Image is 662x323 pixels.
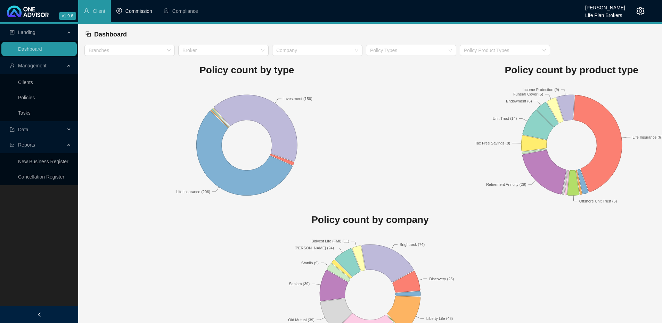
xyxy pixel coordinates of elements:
[94,31,127,38] span: Dashboard
[18,95,35,100] a: Policies
[400,242,425,247] text: Brightrock (74)
[37,312,42,317] span: left
[636,7,645,15] span: setting
[585,2,625,9] div: [PERSON_NAME]
[486,182,526,187] text: Retirement Annuity (29)
[18,110,31,116] a: Tasks
[475,141,510,145] text: Tax Free Savings (8)
[301,261,319,265] text: Stanlib (9)
[18,80,33,85] a: Clients
[513,92,543,96] text: Funeral Cover (5)
[429,277,454,281] text: Discovery (25)
[18,30,35,35] span: Landing
[18,174,64,180] a: Cancellation Register
[18,127,28,132] span: Data
[18,142,35,148] span: Reports
[172,8,198,14] span: Compliance
[163,8,169,14] span: safety
[10,142,15,147] span: line-chart
[289,282,310,286] text: Sanlam (39)
[284,97,312,101] text: Investment (156)
[85,31,91,37] span: block
[10,30,15,35] span: profile
[18,159,68,164] a: New Business Register
[506,99,532,103] text: Endowment (6)
[18,46,42,52] a: Dashboard
[295,246,334,250] text: [PERSON_NAME] (24)
[585,9,625,17] div: Life Plan Brokers
[176,189,210,193] text: Life Insurance (206)
[492,116,517,121] text: Unit Trust (14)
[522,88,559,92] text: Income Protection (9)
[10,127,15,132] span: import
[116,8,122,14] span: dollar
[84,212,656,227] h1: Policy count by company
[93,8,105,14] span: Client
[288,318,314,322] text: Old Mutual (39)
[7,6,49,17] img: 2df55531c6924b55f21c4cf5d4484680-logo-light.svg
[10,63,15,68] span: user
[18,63,47,68] span: Management
[84,8,89,14] span: user
[426,316,453,321] text: Liberty Life (48)
[125,8,152,14] span: Commission
[311,239,349,243] text: Bidvest Life (FMI) (11)
[579,199,617,203] text: Offshore Unit Trust (6)
[59,12,76,20] span: v1.9.6
[84,63,409,78] h1: Policy count by type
